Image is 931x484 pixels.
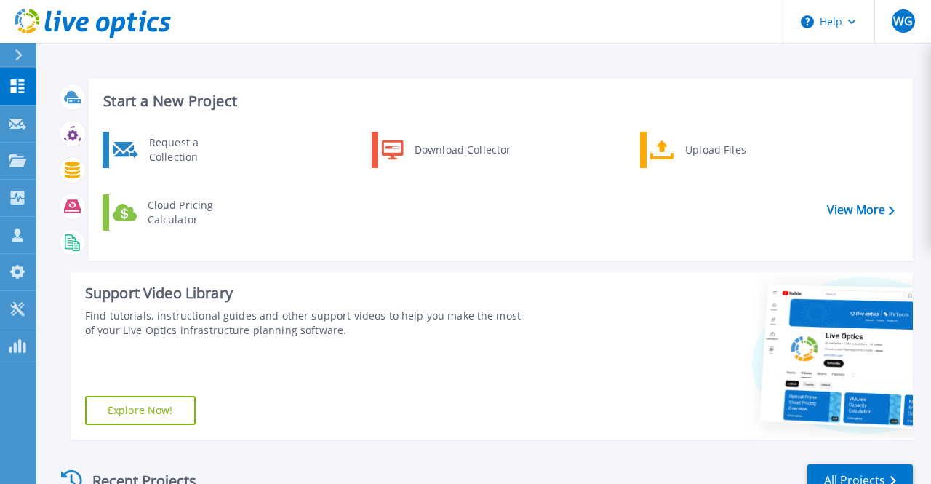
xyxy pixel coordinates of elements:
[85,396,196,425] a: Explore Now!
[85,309,523,338] div: Find tutorials, instructional guides and other support videos to help you make the most of your L...
[640,132,789,168] a: Upload Files
[85,284,523,303] div: Support Video Library
[827,203,895,217] a: View More
[893,15,913,27] span: WG
[103,93,894,109] h3: Start a New Project
[103,132,252,168] a: Request a Collection
[142,135,248,164] div: Request a Collection
[407,135,517,164] div: Download Collector
[678,135,786,164] div: Upload Files
[372,132,521,168] a: Download Collector
[140,198,248,227] div: Cloud Pricing Calculator
[103,194,252,231] a: Cloud Pricing Calculator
